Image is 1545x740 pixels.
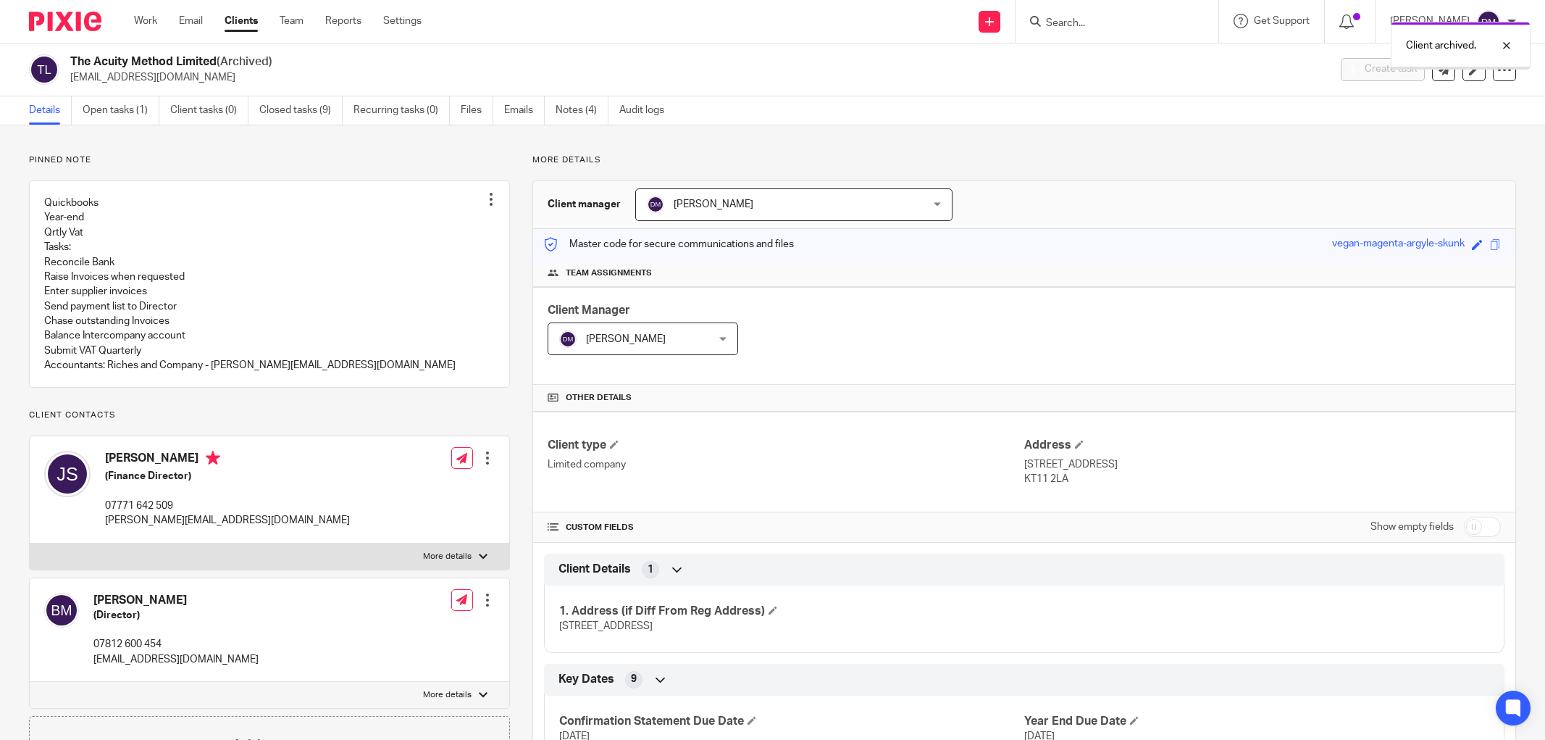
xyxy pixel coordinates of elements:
p: 07812 600 454 [93,637,259,652]
h4: Year End Due Date [1024,714,1489,729]
h2: The Acuity Method Limited [70,54,1069,70]
h5: (Finance Director) [105,469,350,483]
h4: 1. Address (if Diff From Reg Address) [559,604,1024,619]
a: Client tasks (0) [170,96,248,125]
a: Work [134,14,157,28]
span: Client Manager [548,304,630,316]
a: Team [280,14,303,28]
p: [PERSON_NAME][EMAIL_ADDRESS][DOMAIN_NAME] [105,513,350,528]
h4: Client type [548,438,1024,453]
a: Reports [325,14,361,28]
span: Team assignments [566,267,652,279]
p: Master code for secure communications and files [544,237,794,251]
h4: CUSTOM FIELDS [548,522,1024,533]
img: svg%3E [29,54,59,85]
p: 07771 642 509 [105,499,350,513]
span: Key Dates [558,672,614,687]
span: Client Details [558,562,631,577]
a: Notes (4) [556,96,608,125]
span: 1 [648,562,653,577]
span: [STREET_ADDRESS] [559,621,653,631]
span: 9 [631,672,637,686]
a: Open tasks (1) [83,96,159,125]
p: [EMAIL_ADDRESS][DOMAIN_NAME] [70,70,1319,85]
p: KT11 2LA [1024,472,1501,486]
img: svg%3E [44,451,91,497]
a: Closed tasks (9) [259,96,343,125]
a: Settings [383,14,422,28]
div: vegan-magenta-argyle-skunk [1332,236,1465,253]
p: Pinned note [29,154,510,166]
h3: Client manager [548,197,621,212]
h4: [PERSON_NAME] [93,593,259,608]
a: Details [29,96,72,125]
label: Show empty fields [1370,520,1454,534]
p: [STREET_ADDRESS] [1024,457,1501,472]
p: More details [423,551,472,562]
p: More details [423,689,472,701]
h5: (Director) [93,608,259,623]
h4: Confirmation Statement Due Date [559,714,1024,729]
i: Primary [206,451,220,465]
span: [PERSON_NAME] [586,334,666,344]
a: Email [179,14,203,28]
h4: [PERSON_NAME] [105,451,350,469]
a: Clients [225,14,258,28]
img: svg%3E [44,593,79,628]
span: Other details [566,392,632,404]
img: Pixie [29,12,101,31]
button: Create task [1341,58,1425,81]
p: [EMAIL_ADDRESS][DOMAIN_NAME] [93,652,259,667]
a: Files [461,96,493,125]
p: Client contacts [29,410,510,421]
img: svg%3E [1477,10,1500,33]
a: Emails [504,96,545,125]
span: [PERSON_NAME] [674,199,753,209]
a: Recurring tasks (0) [353,96,450,125]
p: Limited company [548,457,1024,472]
span: (Archived) [217,56,272,67]
img: svg%3E [647,196,664,213]
h4: Address [1024,438,1501,453]
p: More details [532,154,1516,166]
a: Audit logs [619,96,675,125]
p: Client archived. [1406,38,1476,53]
img: svg%3E [559,330,577,348]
